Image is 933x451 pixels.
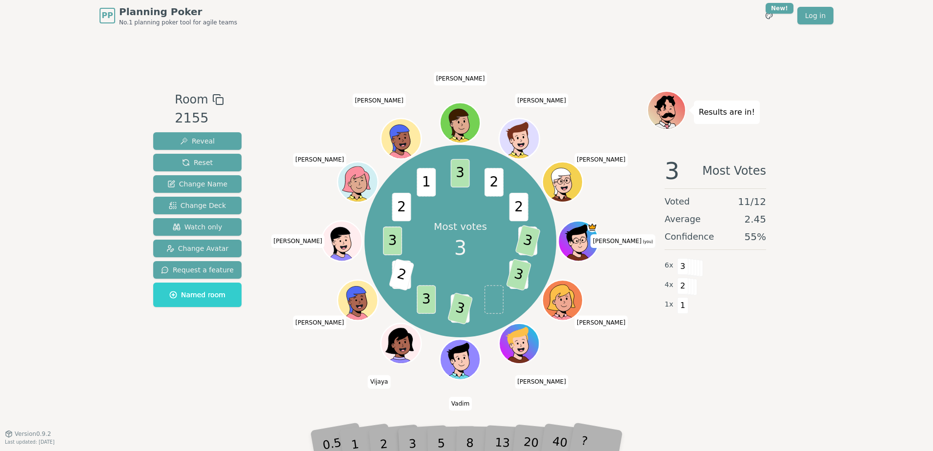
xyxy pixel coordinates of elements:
[515,225,541,257] span: 3
[642,240,653,244] span: (you)
[677,258,689,275] span: 3
[665,260,673,271] span: 6 x
[744,212,766,226] span: 2.45
[515,375,568,389] span: Click to change your name
[574,153,628,166] span: Click to change your name
[665,159,680,183] span: 3
[119,5,237,19] span: Planning Poker
[153,283,242,307] button: Named room
[702,159,766,183] span: Most Votes
[449,397,472,410] span: Click to change your name
[5,430,51,438] button: Version0.9.2
[166,244,229,253] span: Change Avatar
[15,430,51,438] span: Version 0.9.2
[451,159,470,187] span: 3
[447,292,473,325] span: 3
[665,212,701,226] span: Average
[677,278,689,294] span: 2
[368,375,390,389] span: Click to change your name
[665,230,714,244] span: Confidence
[101,10,113,21] span: PP
[169,201,226,210] span: Change Deck
[153,132,242,150] button: Reveal
[434,72,487,85] span: Click to change your name
[119,19,237,26] span: No.1 planning poker tool for agile teams
[169,290,225,300] span: Named room
[180,136,215,146] span: Reveal
[173,222,223,232] span: Watch only
[677,297,689,314] span: 1
[485,168,504,197] span: 2
[417,168,436,197] span: 1
[182,158,213,167] span: Reset
[271,234,325,248] span: Click to change your name
[766,3,793,14] div: New!
[509,193,528,221] span: 2
[293,315,346,329] span: Click to change your name
[797,7,833,24] a: Log in
[293,153,346,166] span: Click to change your name
[745,230,766,244] span: 55 %
[161,265,234,275] span: Request a feature
[738,195,766,208] span: 11 / 12
[560,222,598,260] button: Click to change your avatar
[506,259,532,291] span: 3
[699,105,755,119] p: Results are in!
[100,5,237,26] a: PPPlanning PokerNo.1 planning poker tool for agile teams
[454,233,466,263] span: 3
[153,218,242,236] button: Watch only
[665,195,690,208] span: Voted
[153,154,242,171] button: Reset
[760,7,778,24] button: New!
[417,286,436,314] span: 3
[515,94,568,107] span: Click to change your name
[153,240,242,257] button: Change Avatar
[352,94,406,107] span: Click to change your name
[665,299,673,310] span: 1 x
[383,227,402,255] span: 3
[167,179,227,189] span: Change Name
[588,222,598,232] span: Matt is the host
[590,234,655,248] span: Click to change your name
[153,197,242,214] button: Change Deck
[392,193,411,221] span: 2
[389,259,415,291] span: 2
[5,439,55,445] span: Last updated: [DATE]
[153,175,242,193] button: Change Name
[574,315,628,329] span: Click to change your name
[175,91,208,108] span: Room
[434,220,487,233] p: Most votes
[665,280,673,290] span: 4 x
[153,261,242,279] button: Request a feature
[175,108,223,128] div: 2155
